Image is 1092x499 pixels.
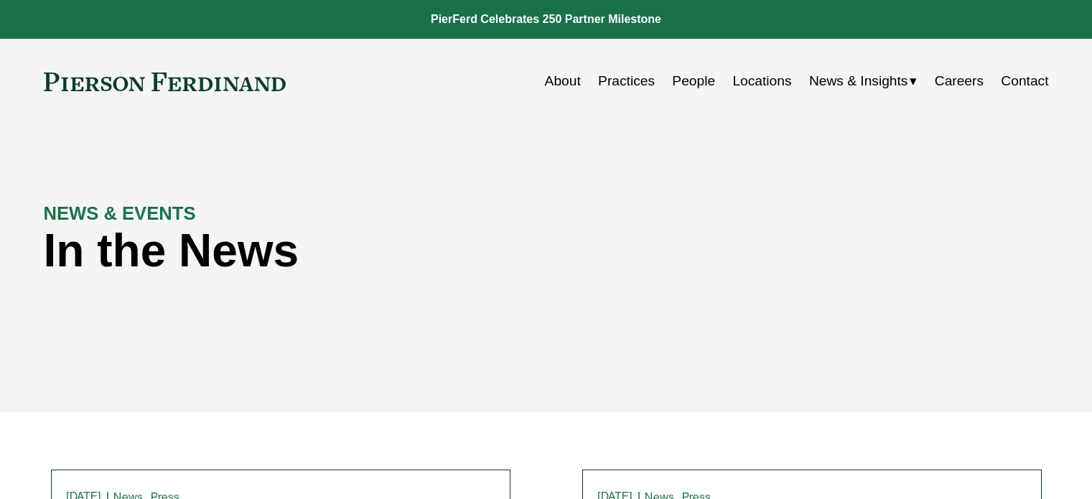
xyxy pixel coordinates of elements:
span: News & Insights [809,69,908,94]
a: About [545,67,581,95]
a: folder dropdown [809,67,918,95]
a: Contact [1001,67,1048,95]
a: People [672,67,715,95]
strong: NEWS & EVENTS [44,203,196,223]
a: Practices [598,67,655,95]
a: Locations [732,67,791,95]
h1: In the News [44,225,798,277]
a: Careers [935,67,984,95]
